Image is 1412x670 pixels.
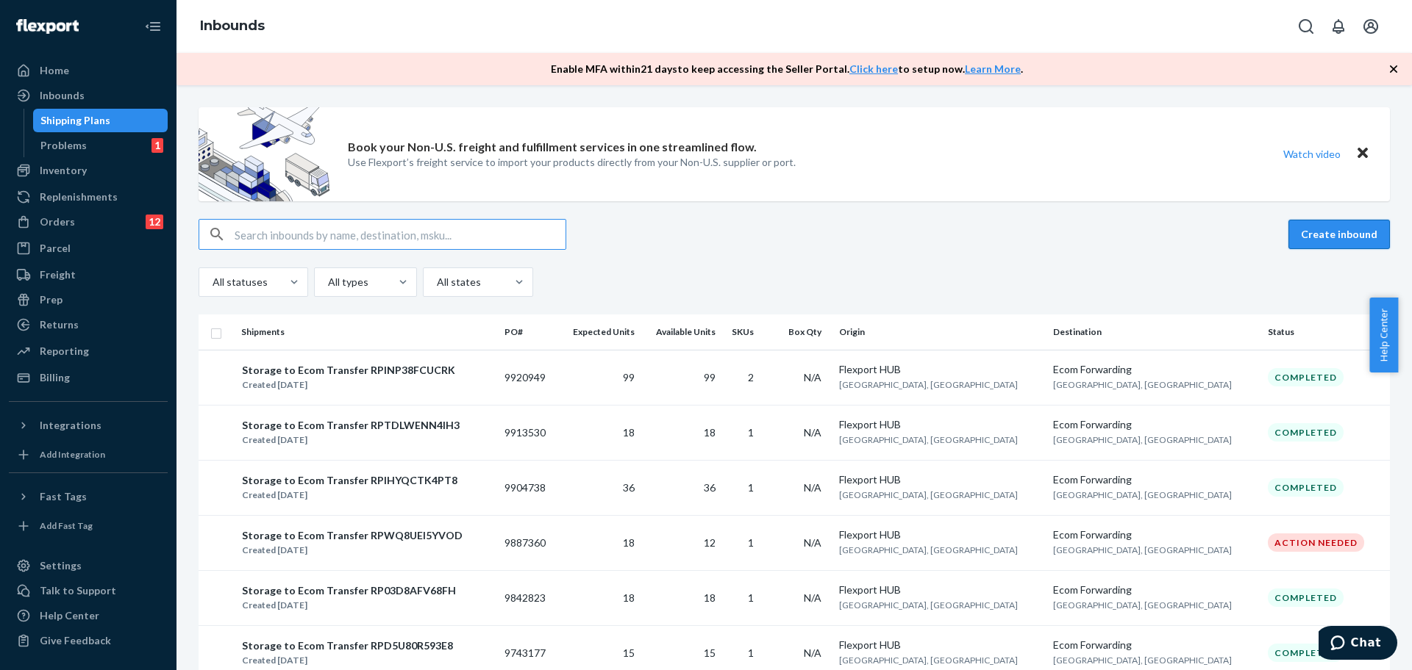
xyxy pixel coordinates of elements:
span: 99 [623,371,635,383]
button: Create inbound [1288,220,1390,249]
td: 9887360 [499,515,558,570]
p: Enable MFA within 21 days to keep accessing the Seller Portal. to setup now. . [551,62,1023,76]
a: Click here [849,62,898,75]
a: Billing [9,366,168,389]
span: N/A [804,536,821,549]
span: N/A [804,481,821,494]
div: Help Center [40,608,99,623]
div: Ecom Forwarding [1053,472,1255,487]
div: Completed [1268,644,1344,662]
div: Storage to Ecom Transfer RPIHYQCTK4PT8 [242,473,457,488]
div: Ecom Forwarding [1053,417,1255,432]
th: PO# [499,314,558,350]
div: 1 [151,138,163,153]
span: 18 [623,591,635,604]
div: Inbounds [40,88,85,103]
iframe: Opens a widget where you can chat to one of our agents [1319,626,1397,663]
span: N/A [804,646,821,659]
div: Problems [40,138,87,153]
div: Storage to Ecom Transfer RP03D8AFV68FH [242,583,456,598]
div: Flexport HUB [839,527,1041,542]
input: Search inbounds by name, destination, msku... [235,220,566,249]
div: Settings [40,558,82,573]
div: Action Needed [1268,533,1364,552]
button: Fast Tags [9,485,168,508]
th: SKUs [721,314,766,350]
div: Completed [1268,423,1344,442]
span: 1 [748,536,754,549]
div: Shipping Plans [40,113,110,128]
div: Add Fast Tag [40,519,93,532]
div: Ecom Forwarding [1053,362,1255,377]
span: N/A [804,426,821,439]
a: Help Center [9,604,168,627]
div: Storage to Ecom Transfer RPWQ8UEI5YVOD [242,528,463,543]
span: 36 [623,481,635,494]
div: Created [DATE] [242,488,457,502]
a: Returns [9,313,168,336]
td: 9913530 [499,405,558,460]
p: Book your Non-U.S. freight and fulfillment services in one streamlined flow. [348,139,757,156]
a: Freight [9,263,168,287]
span: [GEOGRAPHIC_DATA], [GEOGRAPHIC_DATA] [839,655,1018,666]
div: Talk to Support [40,583,116,598]
span: [GEOGRAPHIC_DATA], [GEOGRAPHIC_DATA] [1053,599,1232,610]
div: Returns [40,317,79,332]
span: 18 [623,536,635,549]
span: 15 [704,646,716,659]
td: 9904738 [499,460,558,515]
span: [GEOGRAPHIC_DATA], [GEOGRAPHIC_DATA] [1053,379,1232,390]
span: 1 [748,426,754,439]
span: 1 [748,591,754,604]
div: Inventory [40,163,87,178]
th: Box Qty [766,314,832,350]
button: Open account menu [1356,12,1386,41]
div: Add Integration [40,448,105,461]
a: Prep [9,288,168,311]
div: Completed [1268,478,1344,497]
div: Orders [40,215,75,229]
span: 12 [704,536,716,549]
td: 9920949 [499,350,558,405]
span: [GEOGRAPHIC_DATA], [GEOGRAPHIC_DATA] [839,544,1018,555]
a: Replenishments [9,185,168,209]
div: Freight [40,267,76,282]
div: Ecom Forwarding [1053,583,1255,597]
span: [GEOGRAPHIC_DATA], [GEOGRAPHIC_DATA] [1053,544,1232,555]
div: Created [DATE] [242,653,453,668]
td: 9842823 [499,570,558,625]
div: Created [DATE] [242,433,460,447]
th: Origin [833,314,1047,350]
th: Available Units [641,314,721,350]
button: Watch video [1274,143,1350,165]
span: [GEOGRAPHIC_DATA], [GEOGRAPHIC_DATA] [1053,655,1232,666]
input: All types [327,275,328,289]
th: Shipments [235,314,499,350]
div: Flexport HUB [839,583,1041,597]
th: Destination [1047,314,1261,350]
span: 1 [748,646,754,659]
button: Close [1353,143,1372,165]
a: Learn More [965,62,1021,75]
span: N/A [804,371,821,383]
a: Parcel [9,237,168,260]
span: [GEOGRAPHIC_DATA], [GEOGRAPHIC_DATA] [839,379,1018,390]
span: 99 [704,371,716,383]
div: Flexport HUB [839,417,1041,432]
ol: breadcrumbs [188,5,277,48]
div: Billing [40,370,70,385]
span: 15 [623,646,635,659]
a: Shipping Plans [33,109,168,132]
div: Created [DATE] [242,543,463,558]
div: Completed [1268,368,1344,386]
div: Created [DATE] [242,598,456,613]
p: Use Flexport’s freight service to import your products directly from your Non-U.S. supplier or port. [348,155,796,170]
button: Integrations [9,414,168,437]
div: Integrations [40,418,101,433]
button: Help Center [1369,298,1398,372]
div: Ecom Forwarding [1053,527,1255,542]
div: Flexport HUB [839,472,1041,487]
button: Close Navigation [138,12,168,41]
span: [GEOGRAPHIC_DATA], [GEOGRAPHIC_DATA] [1053,434,1232,445]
